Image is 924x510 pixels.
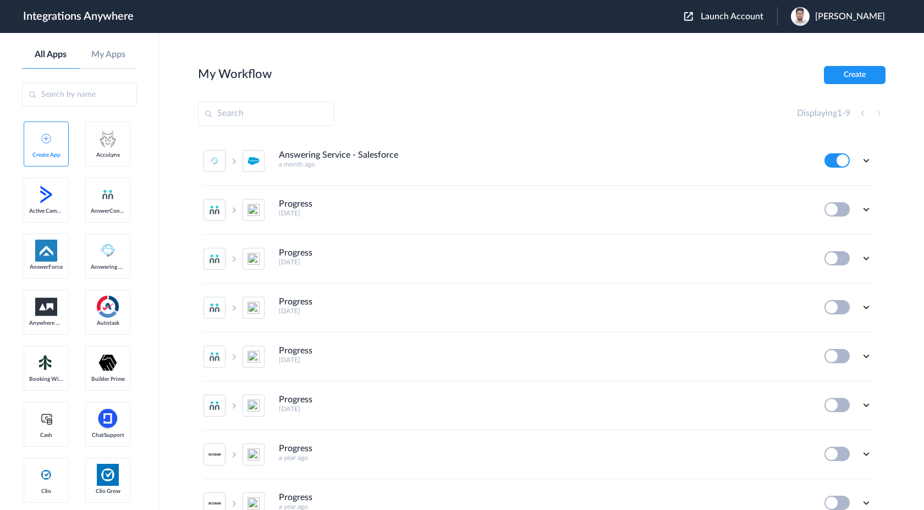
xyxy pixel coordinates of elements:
[815,12,885,22] span: [PERSON_NAME]
[91,376,125,382] span: Builder Prime
[279,444,312,454] h4: Progress
[279,209,810,217] h5: [DATE]
[23,10,134,23] h1: Integrations Anywhere
[41,134,51,143] img: add-icon.svg
[29,320,63,326] span: Anywhere Works
[279,199,312,209] h4: Progress
[97,240,119,262] img: Answering_service.png
[279,346,312,356] h4: Progress
[40,412,53,425] img: cash-logo.svg
[97,408,119,430] img: chatsupport-icon.svg
[35,240,57,262] img: af-app-logo.svg
[40,468,53,481] img: clio-logo.svg
[97,127,119,149] img: acculynx-logo.svg
[279,492,312,503] h4: Progress
[91,152,125,158] span: AccuLynx
[198,67,272,81] h2: My Workflow
[91,488,125,495] span: Clio Grow
[797,108,850,119] h4: Displaying -
[29,208,63,214] span: Active Campaign
[701,12,763,21] span: Launch Account
[80,49,137,60] a: My Apps
[22,82,137,107] input: Search by name
[29,264,63,270] span: AnswerForce
[279,258,810,266] h5: [DATE]
[684,12,777,22] button: Launch Account
[29,376,63,382] span: Booking Widget
[279,160,810,168] h5: a month ago
[22,49,80,60] a: All Apps
[279,454,810,462] h5: a year ago
[279,356,810,364] h5: [DATE]
[35,298,57,316] img: aww.png
[35,184,57,206] img: active-campaign-logo.svg
[29,152,63,158] span: Create App
[824,66,886,84] button: Create
[845,109,850,118] span: 9
[279,150,398,160] h4: Answering Service - Salesforce
[29,432,63,439] span: Cash
[837,109,842,118] span: 1
[97,464,119,486] img: Clio.jpg
[91,208,125,214] span: AnswerConnect
[97,352,119,374] img: builder-prime-logo.svg
[279,307,810,315] h5: [DATE]
[279,297,312,307] h4: Progress
[279,395,312,405] h4: Progress
[91,432,125,439] span: ChatSupport
[29,488,63,495] span: Clio
[684,12,693,21] img: launch-acct-icon.svg
[279,248,312,258] h4: Progress
[101,188,114,201] img: answerconnect-logo.svg
[35,353,57,373] img: Setmore_Logo.svg
[279,405,810,413] h5: [DATE]
[91,264,125,270] span: Answering Service
[97,296,119,318] img: autotask.png
[791,7,810,26] img: dennis.webp
[91,320,125,326] span: Autotask
[198,102,334,126] input: Search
